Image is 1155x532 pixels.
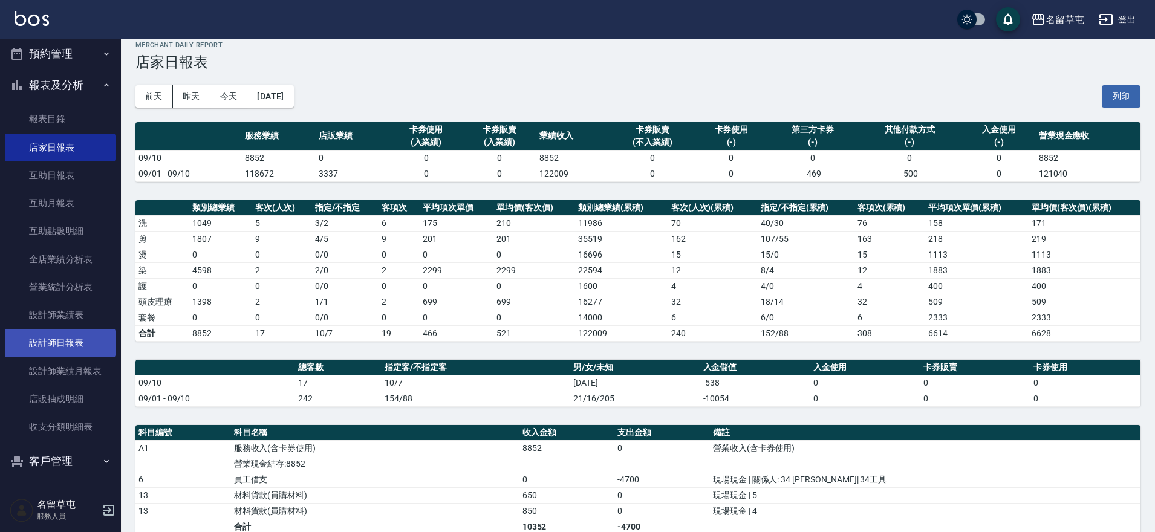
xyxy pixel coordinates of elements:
a: 營業統計分析表 [5,273,116,301]
p: 服務人員 [37,511,99,522]
div: 第三方卡券 [771,123,854,136]
td: 21/16/205 [570,391,700,406]
div: 卡券使用 [392,123,460,136]
td: 1049 [189,215,252,231]
td: 6 [135,472,231,487]
td: 護 [135,278,189,294]
th: 客項次 [379,200,420,216]
td: 6 / 0 [758,310,854,325]
td: 0 / 0 [312,310,379,325]
h5: 名留草屯 [37,499,99,511]
th: 入金使用 [810,360,920,375]
td: 850 [519,503,615,519]
td: 0 [379,310,420,325]
td: 5 [252,215,312,231]
td: 1113 [925,247,1029,262]
td: 0 [252,310,312,325]
td: 0 [493,278,575,294]
th: 單均價(客次價)(累積) [1029,200,1140,216]
td: 10/7 [382,375,570,391]
td: 0 [1030,375,1140,391]
div: 其他付款方式 [861,123,959,136]
a: 全店業績分析表 [5,245,116,273]
th: 卡券販賣 [920,360,1030,375]
td: 0 [695,150,769,166]
button: 前天 [135,85,173,108]
td: 40 / 30 [758,215,854,231]
a: 互助點數明細 [5,217,116,245]
td: 0 [768,150,857,166]
td: 6614 [925,325,1029,341]
a: 報表目錄 [5,105,116,133]
td: 材料貨款(員購材料) [231,503,519,519]
th: 科目編號 [135,425,231,441]
td: 1 / 1 [312,294,379,310]
div: 入金使用 [965,123,1033,136]
td: -4700 [614,472,710,487]
td: 頭皮理療 [135,294,189,310]
td: 15 [668,247,758,262]
td: 營業收入(含卡券使用) [710,440,1140,456]
td: 員工借支 [231,472,519,487]
td: 0 [316,150,389,166]
td: 122009 [575,325,668,341]
td: 0 [519,472,615,487]
td: 1113 [1029,247,1140,262]
a: 設計師業績表 [5,301,116,329]
div: (-) [698,136,766,149]
td: 0 [857,150,962,166]
td: 合計 [135,325,189,341]
td: 2333 [925,310,1029,325]
th: 業績收入 [536,122,610,151]
td: 0 [420,310,493,325]
td: 201 [420,231,493,247]
td: 240 [668,325,758,341]
h3: 店家日報表 [135,54,1140,71]
td: -500 [857,166,962,181]
th: 店販業績 [316,122,389,151]
div: (-) [965,136,1033,149]
a: 店販抽成明細 [5,385,116,413]
td: 剪 [135,231,189,247]
th: 總客數 [295,360,382,375]
td: 466 [420,325,493,341]
th: 平均項次單價(累積) [925,200,1029,216]
td: 0 [189,247,252,262]
td: 15 [854,247,925,262]
td: 0 [189,310,252,325]
td: 509 [1029,294,1140,310]
button: save [996,7,1020,31]
table: a dense table [135,200,1140,342]
td: 8852 [1036,150,1140,166]
td: 現場現金 | 關係人: 34 [PERSON_NAME]| 34工具 [710,472,1140,487]
td: 0 [493,247,575,262]
td: 0 [389,166,463,181]
td: 18 / 14 [758,294,854,310]
td: 17 [295,375,382,391]
td: 16696 [575,247,668,262]
td: 09/10 [135,150,242,166]
button: 登出 [1094,8,1140,31]
td: 163 [854,231,925,247]
td: 9 [252,231,312,247]
td: 8852 [242,150,316,166]
th: 指定/不指定 [312,200,379,216]
td: 0 [493,310,575,325]
td: 8852 [189,325,252,341]
td: 509 [925,294,1029,310]
td: 09/10 [135,375,295,391]
td: 0 [920,391,1030,406]
td: 308 [854,325,925,341]
td: 09/01 - 09/10 [135,391,295,406]
td: 1807 [189,231,252,247]
td: 11986 [575,215,668,231]
td: 13 [135,487,231,503]
th: 支出金額 [614,425,710,441]
td: 175 [420,215,493,231]
td: 152/88 [758,325,854,341]
td: 1398 [189,294,252,310]
td: 521 [493,325,575,341]
button: 今天 [210,85,248,108]
td: 8 / 4 [758,262,854,278]
a: 店家日報表 [5,134,116,161]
